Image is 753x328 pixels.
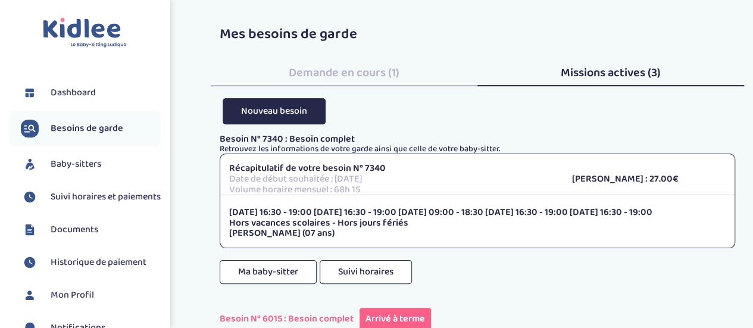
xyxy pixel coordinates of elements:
p: [DATE] 16:30 - 19:00 [DATE] 16:30 - 19:00 [DATE] 09:00 - 18:30 [DATE] 16:30 - 19:00 [DATE] 16:30 ... [229,207,726,218]
img: logo.svg [43,18,127,48]
img: babysitters.svg [21,155,39,173]
button: Suivi horaires [320,260,412,284]
span: [PERSON_NAME] (07 ans) [229,226,335,240]
span: Baby-sitters [51,157,101,171]
span: Mon Profil [51,288,94,302]
p: Hors vacances scolaires - Hors jours fériés [229,218,726,229]
img: documents.svg [21,221,39,239]
p: Volume horaire mensuel : 68h 15 [229,185,554,195]
p: Date de début souhaitée : [DATE] [229,174,554,185]
span: Missions actives (3) [561,63,661,82]
a: Suivi horaires et paiements [21,188,161,206]
button: Nouveau besoin [223,98,326,124]
span: Besoins de garde [51,121,123,136]
img: besoin.svg [21,120,39,138]
span: Suivi horaires et paiements [51,190,161,204]
span: Historique de paiement [51,255,146,270]
a: Documents [21,221,161,239]
img: suivihoraire.svg [21,188,39,206]
span: Demande en cours (1) [289,63,399,82]
img: profil.svg [21,286,39,304]
span: Dashboard [51,86,96,100]
span: Documents [51,223,98,237]
p: [PERSON_NAME] : 27.00€ [572,174,726,185]
p: Récapitulatif de votre besoin N° 7340 [229,163,554,174]
a: Ma baby-sitter [220,271,317,295]
a: Besoins de garde [21,120,161,138]
a: Historique de paiement [21,254,161,271]
p: Retrouvez les informations de votre garde ainsi que celle de votre baby-sitter. [220,145,735,154]
button: Ma baby-sitter [220,260,317,284]
a: Baby-sitters [21,155,161,173]
a: Mon Profil [21,286,161,304]
img: dashboard.svg [21,84,39,102]
a: Suivi horaires [320,271,412,295]
p: Besoin N° 7340 : Besoin complet [220,134,735,145]
a: Dashboard [21,84,161,102]
span: Mes besoins de garde [220,23,357,46]
img: suivihoraire.svg [21,254,39,271]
